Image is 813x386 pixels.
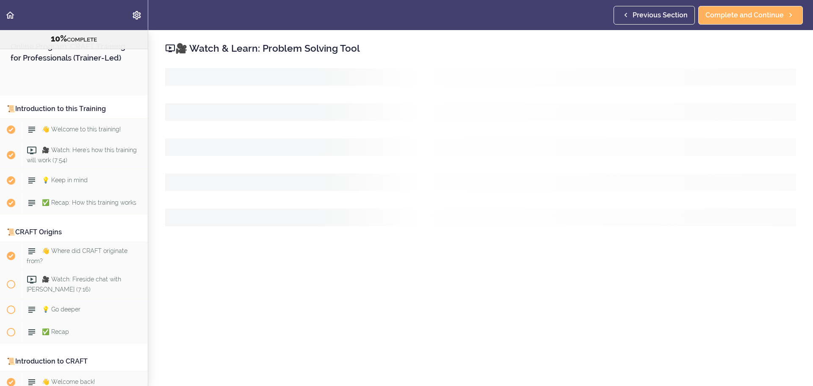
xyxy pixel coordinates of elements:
a: Previous Section [614,6,695,25]
span: ✅ Recap [42,328,69,335]
span: 👋 Welcome back! [42,378,95,385]
span: Complete and Continue [705,10,784,20]
span: 💡 Go deeper [42,306,80,313]
span: 👋 Welcome to this training! [42,126,121,133]
span: ✅ Recap: How this training works [42,199,136,206]
svg: Settings Menu [132,10,142,20]
svg: Back to course curriculum [5,10,15,20]
a: Complete and Continue [698,6,803,25]
span: 💡 Keep in mind [42,177,88,183]
span: 👋 Where did CRAFT originate from? [27,247,127,264]
div: COMPLETE [11,33,137,44]
span: 10% [51,33,67,44]
h2: 🎥 Watch & Learn: Problem Solving Tool [165,41,796,56]
span: 🎥 Watch: Fireside chat with [PERSON_NAME] (7:16) [27,276,121,292]
span: 🎥 Watch: Here's how this training will work (7:54) [27,147,137,163]
span: Previous Section [633,10,688,20]
svg: Loading [165,68,796,226]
